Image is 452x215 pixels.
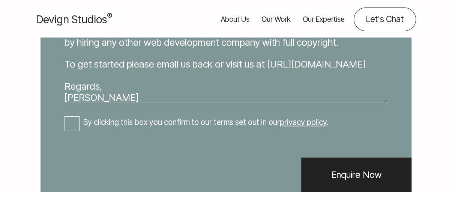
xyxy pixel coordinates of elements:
[221,8,249,31] a: About Us
[107,11,112,21] sup: ®
[36,13,112,26] span: Devign Studios
[303,8,345,31] a: Our Expertise
[36,11,112,27] a: Devign Studios® Homepage
[354,8,416,31] a: Contact us about your project
[261,8,291,31] a: Our Work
